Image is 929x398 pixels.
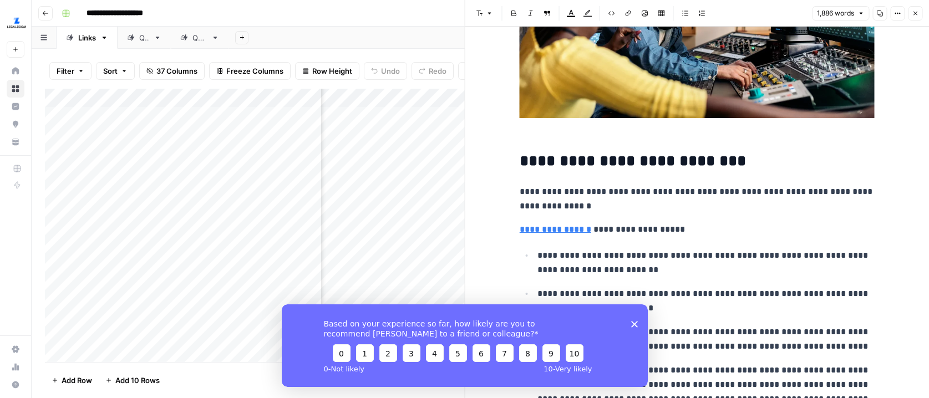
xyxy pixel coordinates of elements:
a: Insights [7,98,24,115]
img: LegalZoom Logo [7,13,27,33]
a: Opportunities [7,115,24,133]
button: Filter [49,62,92,80]
button: Redo [412,62,454,80]
a: Browse [7,80,24,98]
button: Sort [96,62,135,80]
button: Undo [364,62,407,80]
span: 1,886 words [817,8,854,18]
button: Row Height [295,62,359,80]
span: Filter [57,65,74,76]
span: Freeze Columns [226,65,283,76]
div: QA [139,32,149,43]
a: Settings [7,340,24,358]
a: QA2 [171,27,229,49]
iframe: Survey from AirOps [282,304,648,387]
span: Sort [103,65,118,76]
div: Links [78,32,96,43]
span: Row Height [312,65,352,76]
a: Usage [7,358,24,376]
span: 37 Columns [156,65,197,76]
span: Redo [429,65,446,76]
button: Add 10 Rows [99,371,166,389]
button: Help + Support [7,376,24,394]
span: Add 10 Rows [115,375,160,386]
button: Add Row [45,371,99,389]
a: Links [57,27,118,49]
button: 1,886 words [812,6,869,21]
button: 37 Columns [139,62,205,80]
span: Undo [381,65,400,76]
a: Home [7,62,24,80]
a: QA [118,27,171,49]
a: Your Data [7,133,24,151]
button: Freeze Columns [209,62,291,80]
span: Add Row [62,375,92,386]
button: Workspace: LegalZoom [7,9,24,37]
div: QA2 [192,32,207,43]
